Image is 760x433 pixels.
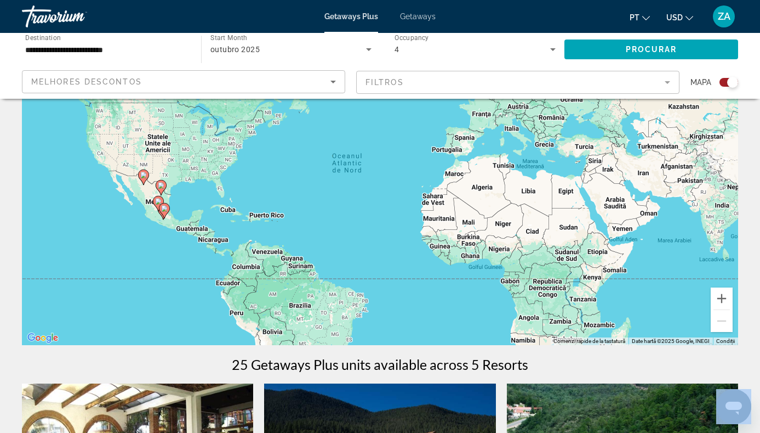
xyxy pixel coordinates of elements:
[395,34,429,42] span: Occupancy
[356,70,679,94] button: Filter
[564,40,738,59] button: Procurar
[632,338,710,344] span: Date hartă ©2025 Google, INEGI
[718,11,730,22] span: ZA
[630,13,639,22] span: pt
[666,13,683,22] span: USD
[31,77,142,86] span: Melhores descontos
[630,9,650,25] button: Change language
[22,2,132,31] a: Travorium
[666,9,693,25] button: Change currency
[626,45,677,54] span: Procurar
[395,45,399,54] span: 4
[710,5,738,28] button: User Menu
[553,338,625,345] button: Comenzi rapide de la tastatură
[324,12,378,21] a: Getaways Plus
[25,331,61,345] a: Deschide această zonă în Google Maps (în fereastră nouă)
[711,288,733,310] button: Mărește
[210,45,260,54] span: outubro 2025
[716,389,751,424] iframe: Buton lansare fereastră mesagerie
[232,356,528,373] h1: 25 Getaways Plus units available across 5 Resorts
[400,12,436,21] a: Getaways
[690,75,711,90] span: Mapa
[31,75,336,88] mat-select: Sort by
[210,34,247,42] span: Start Month
[716,338,735,344] a: Condiții (se deschide într-o filă nouă)
[25,33,61,41] span: Destination
[711,310,733,332] button: Micșorează
[25,331,61,345] img: Google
